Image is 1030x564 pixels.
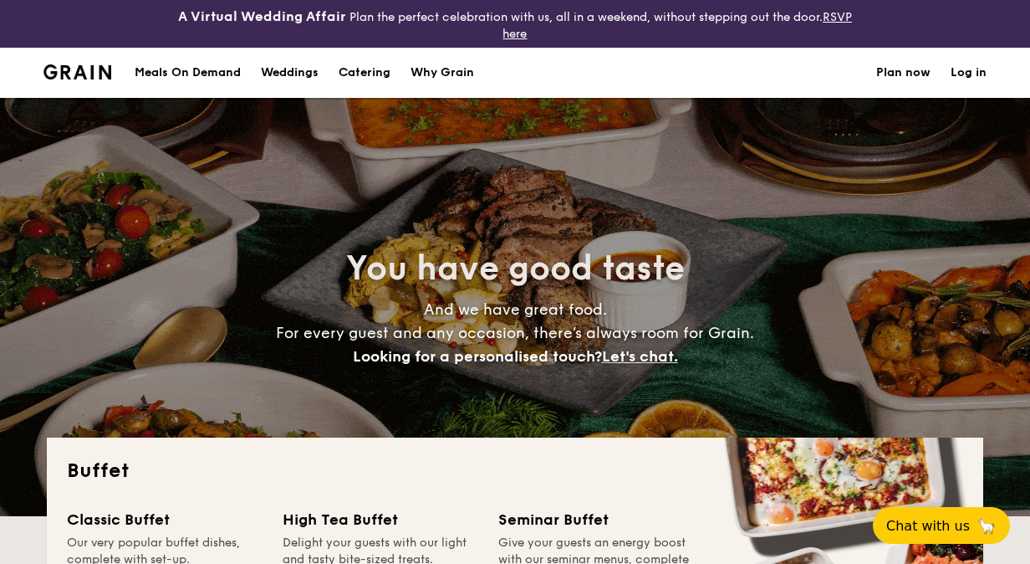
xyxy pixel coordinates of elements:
[171,7,858,41] div: Plan the perfect celebration with us, all in a weekend, without stepping out the door.
[135,48,241,98] div: Meals On Demand
[400,48,484,98] a: Why Grain
[873,507,1010,544] button: Chat with us🦙
[261,48,319,98] div: Weddings
[67,458,963,485] h2: Buffet
[339,48,390,98] h1: Catering
[178,7,346,27] h4: A Virtual Wedding Affair
[43,64,111,79] a: Logotype
[276,300,754,366] span: And we have great food. For every guest and any occasion, there’s always room for Grain.
[67,508,263,531] div: Classic Buffet
[410,48,474,98] div: Why Grain
[283,508,478,531] div: High Tea Buffet
[251,48,329,98] a: Weddings
[125,48,251,98] a: Meals On Demand
[602,347,678,366] span: Let's chat.
[353,347,602,366] span: Looking for a personalised touch?
[976,516,997,536] span: 🦙
[43,64,111,79] img: Grain
[498,508,694,531] div: Seminar Buffet
[876,48,931,98] a: Plan now
[951,48,987,98] a: Log in
[886,518,970,534] span: Chat with us
[329,48,400,98] a: Catering
[346,249,685,289] span: You have good taste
